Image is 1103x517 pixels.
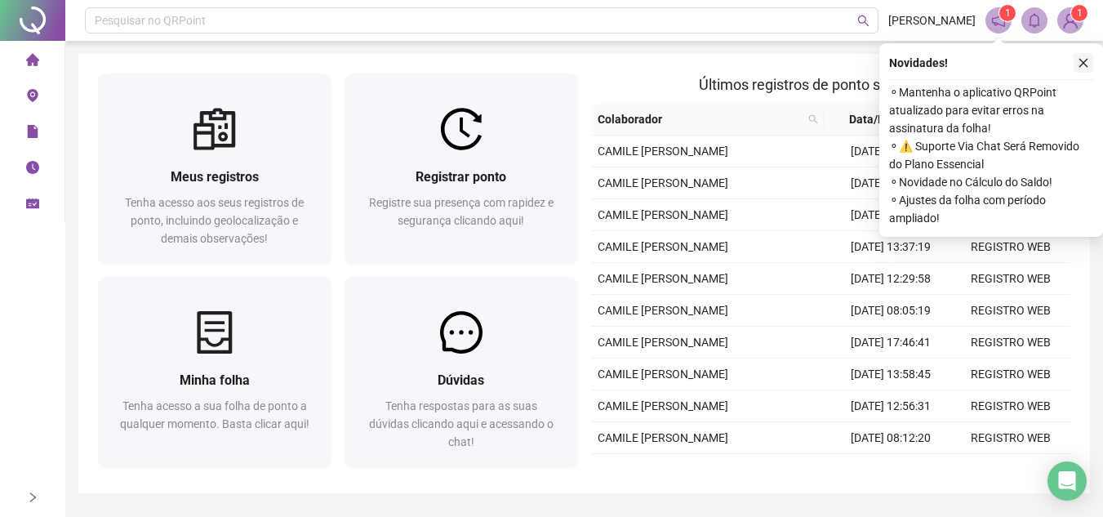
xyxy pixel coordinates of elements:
a: DúvidasTenha respostas para as suas dúvidas clicando aqui e acessando o chat! [345,277,578,467]
td: REGISTRO WEB [950,327,1070,359]
span: CAMILE [PERSON_NAME] [598,431,728,444]
td: REGISTRO WEB [950,263,1070,295]
img: 87900 [1058,8,1083,33]
span: Minha folha [180,372,250,388]
td: REGISTRO WEB [950,359,1070,390]
span: CAMILE [PERSON_NAME] [598,176,728,189]
td: [DATE] 12:29:58 [830,263,950,295]
span: Registre sua presença com rapidez e segurança clicando aqui! [369,196,554,227]
span: Meus registros [171,169,259,185]
span: CAMILE [PERSON_NAME] [598,399,728,412]
span: Tenha respostas para as suas dúvidas clicando aqui e acessando o chat! [369,399,554,448]
sup: Atualize o seu contato no menu Meus Dados [1071,5,1087,21]
td: [DATE] 10:21:20 [830,167,950,199]
span: CAMILE [PERSON_NAME] [598,208,728,221]
td: REGISTRO WEB [950,422,1070,454]
span: CAMILE [PERSON_NAME] [598,336,728,349]
td: [DATE] 12:56:31 [830,390,950,422]
td: [DATE] 18:10:42 [830,454,950,486]
span: clock-circle [26,154,39,186]
span: file [26,118,39,150]
span: Novidades ! [889,54,948,72]
span: Tenha acesso a sua folha de ponto a qualquer momento. Basta clicar aqui! [120,399,309,430]
span: search [857,15,870,27]
td: [DATE] 12:54:08 [830,136,950,167]
span: search [805,107,821,131]
a: Minha folhaTenha acesso a sua folha de ponto a qualquer momento. Basta clicar aqui! [98,277,331,467]
span: ⚬ ⚠️ Suporte Via Chat Será Removido do Plano Essencial [889,137,1093,173]
td: [DATE] 08:12:20 [830,422,950,454]
span: CAMILE [PERSON_NAME] [598,240,728,253]
sup: 1 [999,5,1016,21]
a: Meus registrosTenha acesso aos seus registros de ponto, incluindo geolocalização e demais observa... [98,74,331,264]
span: environment [26,82,39,114]
span: Tenha acesso aos seus registros de ponto, incluindo geolocalização e demais observações! [125,196,304,245]
span: Últimos registros de ponto sincronizados [699,76,963,93]
span: CAMILE [PERSON_NAME] [598,304,728,317]
span: right [27,492,38,503]
span: Registrar ponto [416,169,506,185]
span: Colaborador [598,110,802,128]
td: REGISTRO WEB [950,390,1070,422]
td: [DATE] 08:05:19 [830,295,950,327]
span: notification [991,13,1006,28]
th: Data/Hora [825,104,941,136]
span: CAMILE [PERSON_NAME] [598,368,728,381]
span: ⚬ Mantenha o aplicativo QRPoint atualizado para evitar erros na assinatura da folha! [889,83,1093,137]
span: ⚬ Ajustes da folha com período ampliado! [889,191,1093,227]
td: [DATE] 13:37:19 [830,231,950,263]
span: CAMILE [PERSON_NAME] [598,272,728,285]
td: [DATE] 13:58:45 [830,359,950,390]
span: bell [1027,13,1042,28]
span: Dúvidas [438,372,484,388]
span: ⚬ Novidade no Cálculo do Saldo! [889,173,1093,191]
span: close [1078,57,1089,69]
span: home [26,46,39,78]
td: REGISTRO WEB [950,454,1070,486]
td: REGISTRO WEB [950,295,1070,327]
div: Open Intercom Messenger [1047,461,1087,501]
a: Registrar pontoRegistre sua presença com rapidez e segurança clicando aqui! [345,74,578,264]
span: schedule [26,189,39,222]
td: [DATE] 18:26:11 [830,199,950,231]
span: 1 [1005,7,1011,19]
span: CAMILE [PERSON_NAME] [598,145,728,158]
td: REGISTRO WEB [950,231,1070,263]
span: search [808,114,818,124]
td: [DATE] 17:46:41 [830,327,950,359]
span: 1 [1077,7,1083,19]
span: Data/Hora [831,110,922,128]
span: [PERSON_NAME] [888,11,976,29]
